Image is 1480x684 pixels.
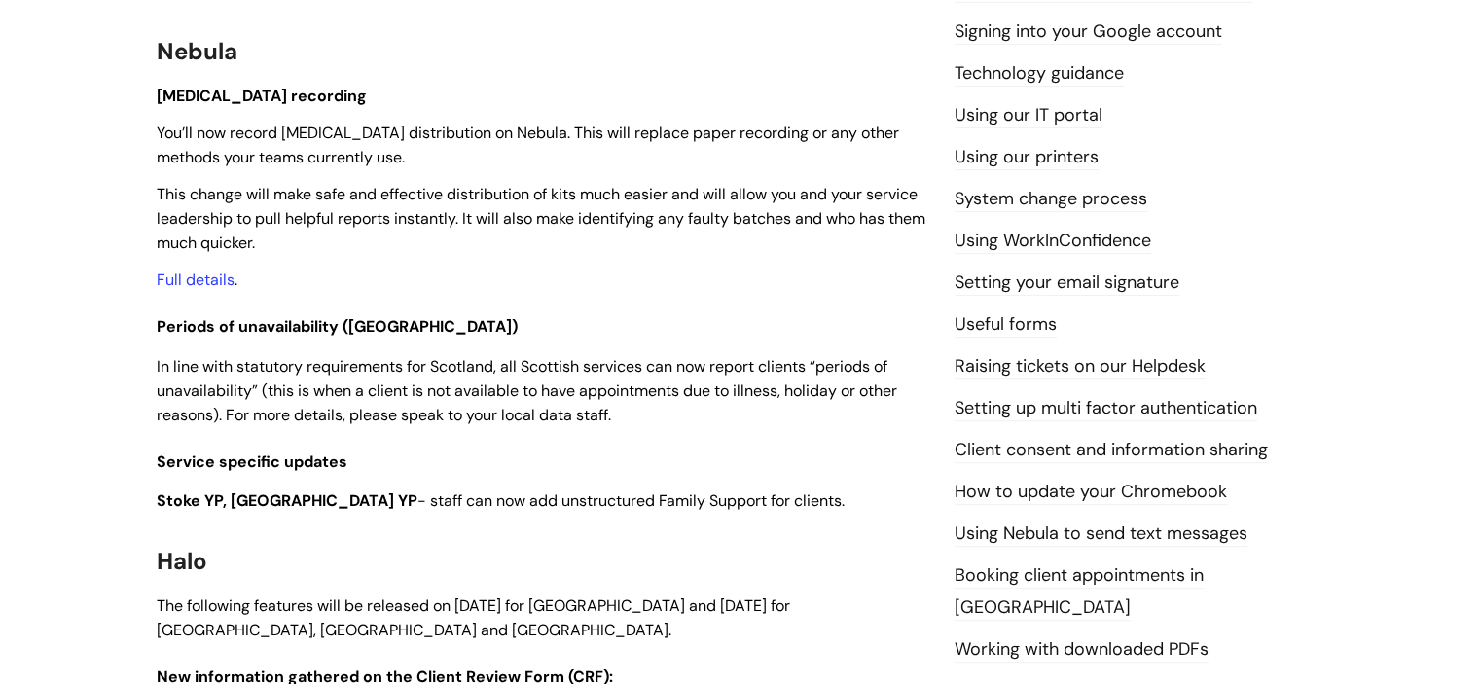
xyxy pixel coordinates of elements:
[955,19,1222,45] a: Signing into your Google account
[955,312,1057,338] a: Useful forms
[955,396,1257,421] a: Setting up multi factor authentication
[955,637,1209,663] a: Working with downloaded PDFs
[157,356,897,425] span: In line with statutory requirements for Scotland, all Scottish services can now report clients “p...
[955,480,1227,505] a: How to update your Chromebook
[157,36,237,66] span: Nebula
[955,522,1247,547] a: Using Nebula to send text messages
[955,61,1124,87] a: Technology guidance
[955,229,1151,254] a: Using WorkInConfidence
[955,563,1204,620] a: Booking client appointments in [GEOGRAPHIC_DATA]
[157,270,235,290] a: Full details
[157,123,899,167] span: You’ll now record [MEDICAL_DATA] distribution on Nebula. This will replace paper recording or any...
[955,438,1268,463] a: Client consent and information sharing
[955,270,1179,296] a: Setting your email signature
[157,546,207,576] span: Halo
[955,354,1206,379] a: Raising tickets on our Helpdesk
[157,451,347,472] span: Service specific updates
[955,145,1099,170] a: Using our printers
[157,316,518,337] span: Periods of unavailability ([GEOGRAPHIC_DATA])
[157,595,790,640] span: The following features will be released on [DATE] for [GEOGRAPHIC_DATA] and [DATE] for [GEOGRAPHI...
[157,490,845,511] span: - staff can now add unstructured Family Support for clients.
[955,103,1102,128] a: Using our IT portal
[157,490,417,511] strong: Stoke YP, [GEOGRAPHIC_DATA] YP
[955,187,1147,212] a: System change process
[157,86,367,106] span: [MEDICAL_DATA] recording
[157,270,237,290] span: .
[157,184,925,253] span: This change will make safe and effective distribution of kits much easier and will allow you and ...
